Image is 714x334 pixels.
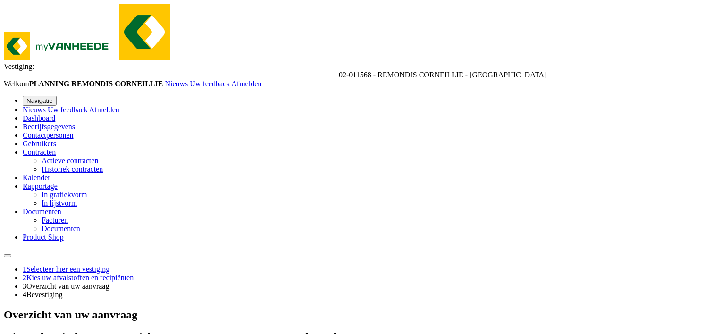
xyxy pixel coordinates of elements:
[89,106,119,114] a: Afmelden
[42,191,87,199] a: In grafiekvorm
[23,282,26,290] span: 3
[29,80,163,88] strong: PLANNING REMONDIS CORNEILLIE
[4,309,710,321] h2: Overzicht van uw aanvraag
[26,282,109,290] span: Overzicht van uw aanvraag
[42,165,103,173] a: Historiek contracten
[48,106,88,114] span: Uw feedback
[339,71,546,79] span: 02-011568 - REMONDIS CORNEILLIE - BRUGGE
[4,80,165,88] span: Welkom
[4,32,117,60] img: myVanheede
[23,291,26,299] span: 4
[190,80,230,88] span: Uw feedback
[23,265,109,273] a: 1Selecteer hier een vestiging
[26,291,62,299] span: Bevestiging
[23,208,61,216] a: Documenten
[23,96,57,106] button: Navigatie
[23,265,26,273] span: 1
[231,80,261,88] a: Afmelden
[119,4,170,60] img: myVanheede
[165,80,188,88] span: Nieuws
[4,62,34,70] span: Vestiging:
[23,148,56,156] a: Contracten
[23,131,74,139] a: Contactpersonen
[23,274,134,282] a: 2Kies uw afvalstoffen en recipiënten
[23,174,50,182] a: Kalender
[23,274,26,282] span: 2
[23,106,46,114] span: Nieuws
[23,123,75,131] a: Bedrijfsgegevens
[23,140,56,148] a: Gebruikers
[23,182,58,190] a: Rapportage
[42,199,77,207] a: In lijstvorm
[190,80,231,88] a: Uw feedback
[165,80,190,88] a: Nieuws
[26,97,53,104] span: Navigatie
[23,106,48,114] a: Nieuws
[42,225,80,233] a: Documenten
[23,233,64,241] a: Product Shop
[23,114,55,122] a: Dashboard
[42,216,68,224] a: Facturen
[42,157,98,165] a: Actieve contracten
[26,274,134,282] span: Kies uw afvalstoffen en recipiënten
[26,265,109,273] span: Selecteer hier een vestiging
[48,106,89,114] a: Uw feedback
